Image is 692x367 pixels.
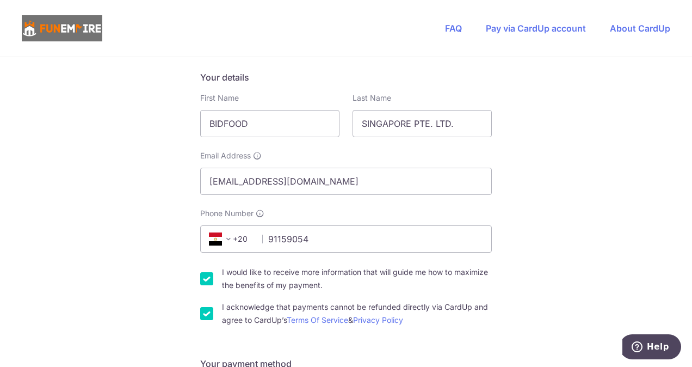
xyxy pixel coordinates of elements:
iframe: Opens a widget where you can find more information [622,334,681,362]
label: I would like to receive more information that will guide me how to maximize the benefits of my pa... [222,266,492,292]
span: Phone Number [200,208,254,219]
a: Privacy Policy [353,315,403,325]
input: Email address [200,168,492,195]
span: Email Address [200,150,251,161]
input: Last name [353,110,492,137]
span: +20 [206,233,255,246]
a: Pay via CardUp account [486,23,586,34]
label: I acknowledge that payments cannot be refunded directly via CardUp and agree to CardUp’s & [222,301,492,327]
label: First Name [200,93,239,103]
h5: Your details [200,71,492,84]
a: FAQ [445,23,462,34]
a: About CardUp [610,23,670,34]
span: +20 [209,233,235,246]
a: Terms Of Service [287,315,348,325]
label: Last Name [353,93,391,103]
input: First name [200,110,339,137]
